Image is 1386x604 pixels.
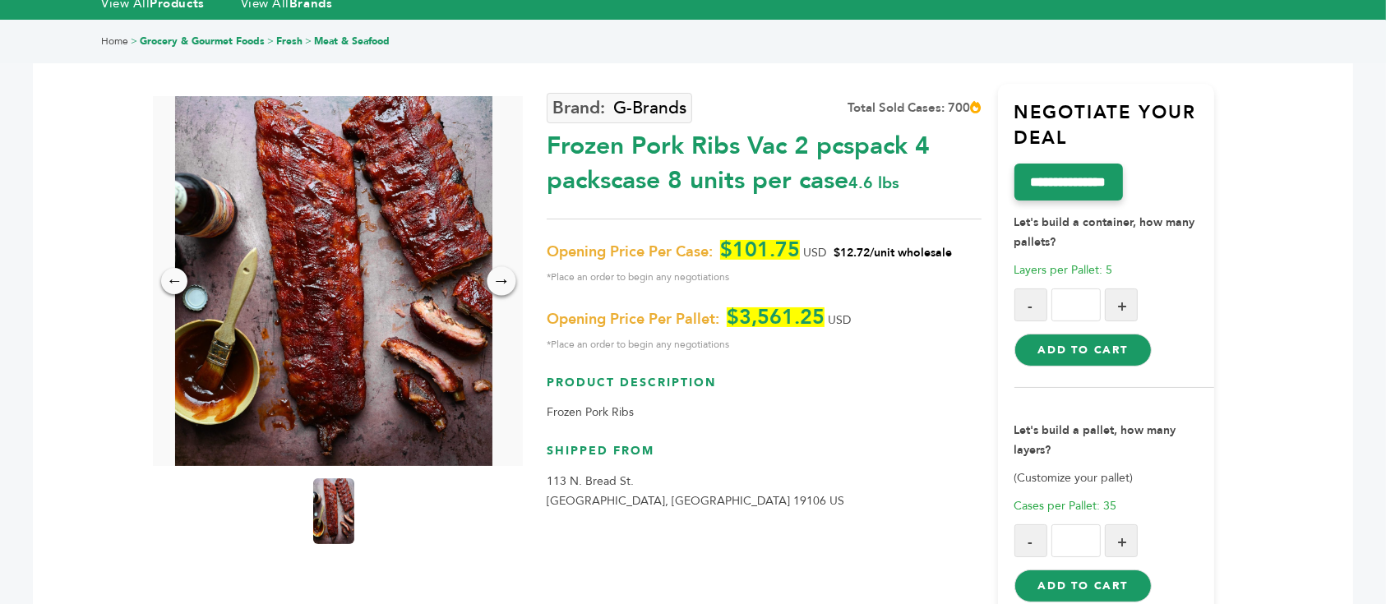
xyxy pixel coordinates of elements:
h3: Negotiate Your Deal [1014,100,1215,164]
a: Fresh [276,35,303,48]
img: Frozen Pork Ribs, Vac, 2 pcs/pack & 4 packs/case 8 units per case 4.6 lbs [175,96,493,466]
span: 4.6 lbs [848,172,899,194]
img: Frozen Pork Ribs, Vac, 2 pcs/pack & 4 packs/case 8 units per case 4.6 lbs [313,478,354,544]
span: *Place an order to begin any negotiations [547,334,981,354]
span: Opening Price Per Case: [547,242,713,262]
div: ← [161,268,187,294]
button: - [1014,524,1047,557]
span: $3,561.25 [727,307,825,327]
strong: Let's build a container, how many pallets? [1014,214,1195,250]
span: Cases per Pallet: 35 [1014,498,1117,514]
span: USD [828,312,851,328]
span: > [267,35,274,48]
a: G-Brands [547,93,692,123]
a: Grocery & Gourmet Foods [140,35,265,48]
p: Frozen Pork Ribs [547,403,981,422]
div: Total Sold Cases: 700 [848,99,982,117]
span: $12.72/unit wholesale [834,245,952,261]
a: Home [101,35,128,48]
button: Add to Cart [1014,334,1152,367]
span: USD [803,245,826,261]
button: + [1105,524,1138,557]
span: $101.75 [720,240,800,260]
p: (Customize your pallet) [1014,468,1215,488]
button: Add to Cart [1014,569,1152,602]
div: Frozen Pork Ribs Vac 2 pcspack 4 packscase 8 units per case [547,121,981,198]
span: Layers per Pallet: 5 [1014,262,1113,278]
h3: Shipped From [547,443,981,472]
p: 113 N. Bread St. [GEOGRAPHIC_DATA], [GEOGRAPHIC_DATA] 19106 US [547,472,981,511]
span: Opening Price Per Pallet: [547,310,719,330]
span: *Place an order to begin any negotiations [547,267,981,287]
button: - [1014,288,1047,321]
span: > [305,35,312,48]
strong: Let's build a pallet, how many layers? [1014,422,1176,458]
span: > [131,35,137,48]
a: Meat & Seafood [314,35,390,48]
h3: Product Description [547,375,981,403]
div: → [487,267,516,296]
button: + [1105,288,1138,321]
